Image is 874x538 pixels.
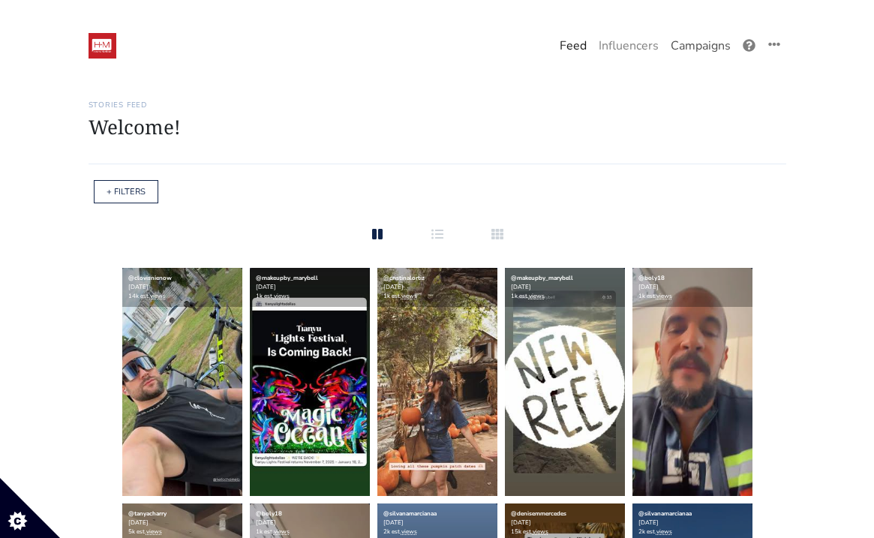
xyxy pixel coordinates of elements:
a: views [656,527,672,536]
a: views [401,292,417,300]
a: views [533,527,548,536]
a: @boly18 [638,274,665,282]
a: Campaigns [665,31,737,61]
a: @clovisnienow [128,274,172,282]
div: [DATE] 1k est. [505,268,625,307]
a: @makeupby_marybell [511,274,573,282]
h6: Stories Feed [89,101,786,110]
a: @cristinalortiz [383,274,425,282]
a: views [274,527,290,536]
a: views [529,292,545,300]
a: Influencers [593,31,665,61]
div: [DATE] 1k est. [377,268,497,307]
img: 19:52:48_1547236368 [89,33,116,59]
a: views [150,292,166,300]
a: @silvanamarcianaa [638,509,692,518]
a: + FILTERS [107,186,146,197]
div: [DATE] 14k est. [122,268,242,307]
a: views [401,527,417,536]
div: [DATE] 1k est. [250,268,370,307]
a: @boly18 [256,509,282,518]
a: views [274,292,290,300]
a: @silvanamarcianaa [383,509,437,518]
div: [DATE] 1k est. [632,268,752,307]
h1: Welcome! [89,116,786,139]
a: views [656,292,672,300]
a: Feed [554,31,593,61]
a: @denisemmercedes [511,509,566,518]
a: @tanyacharry [128,509,167,518]
a: views [146,527,162,536]
a: @makeupby_marybell [256,274,318,282]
